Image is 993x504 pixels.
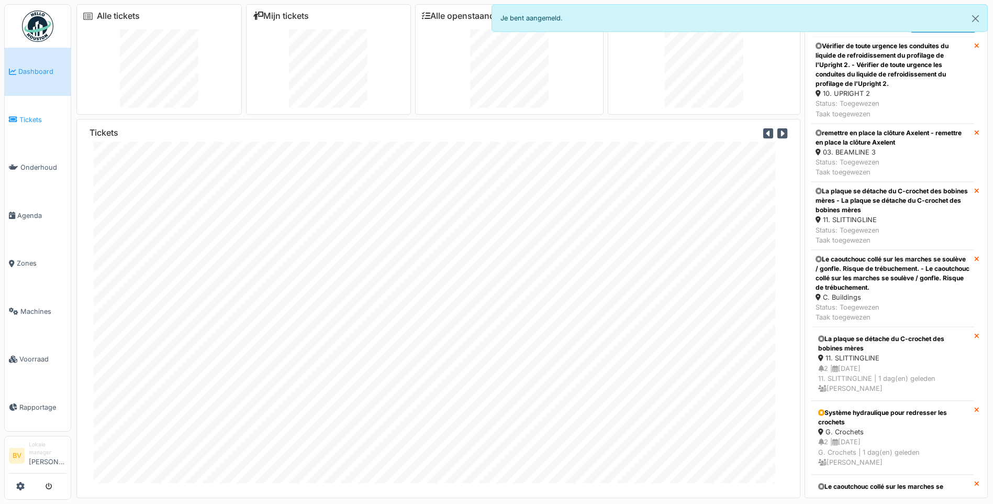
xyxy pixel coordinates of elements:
div: Vérifier de toute urgence les conduites du liquide de refroidissement du profilage de l'Upright 2... [816,41,970,89]
a: Dashboard [5,48,71,96]
a: Mijn tickets [253,11,309,21]
a: Vérifier de toute urgence les conduites du liquide de refroidissement du profilage de l'Upright 2... [811,37,974,124]
div: remettre en place la clôture Axelent - remettre en place la clôture Axelent [816,128,970,147]
img: Badge_color-CXgf-gQk.svg [22,10,53,42]
a: Onderhoud [5,144,71,192]
div: 10. UPRIGHT 2 [816,89,970,98]
span: Tickets [19,115,66,125]
div: Status: Toegewezen Taak toegewezen [816,302,970,322]
div: La plaque se détache du C-crochet des bobines mères - La plaque se détache du C-crochet des bobin... [816,187,970,215]
div: La plaque se détache du C-crochet des bobines mères [818,334,967,353]
a: BV Lokale manager[PERSON_NAME] [9,441,66,474]
div: Système hydraulique pour redresser les crochets [818,408,967,427]
a: Alle openstaande taken [422,11,523,21]
a: Alle tickets [97,11,140,21]
div: C. Buildings [816,292,970,302]
a: remettre en place la clôture Axelent - remettre en place la clôture Axelent 03. BEAMLINE 3 Status... [811,124,974,182]
div: G. Crochets [818,427,967,437]
span: Agenda [17,211,66,221]
span: Voorraad [19,354,66,364]
h6: Tickets [90,128,118,138]
div: 2 | [DATE] 11. SLITTINGLINE | 1 dag(en) geleden [PERSON_NAME] [818,364,967,394]
div: 11. SLITTINGLINE [816,215,970,225]
a: Le caoutchouc collé sur les marches se soulève / gonfle. Risque de trébuchement. - Le caoutchouc ... [811,250,974,327]
a: Agenda [5,192,71,240]
a: La plaque se détache du C-crochet des bobines mères - La plaque se détache du C-crochet des bobin... [811,182,974,250]
div: Le caoutchouc collé sur les marches se soulève / gonfle. Risque de trébuchement. - Le caoutchouc ... [816,255,970,292]
a: La plaque se détache du C-crochet des bobines mères 11. SLITTINGLINE 2 |[DATE]11. SLITTINGLINE | ... [811,327,974,401]
a: Voorraad [5,335,71,384]
div: 11. SLITTINGLINE [818,353,967,363]
div: Status: Toegewezen Taak toegewezen [816,225,970,245]
a: Système hydraulique pour redresser les crochets G. Crochets 2 |[DATE]G. Crochets | 1 dag(en) gele... [811,401,974,475]
div: Status: Toegewezen Taak toegewezen [816,98,970,118]
button: Close [964,5,987,32]
span: Rapportage [19,402,66,412]
a: Zones [5,239,71,288]
div: Je bent aangemeld. [492,4,988,32]
span: Onderhoud [20,162,66,172]
a: Tickets [5,96,71,144]
span: Zones [17,258,66,268]
a: Machines [5,288,71,336]
div: 03. BEAMLINE 3 [816,147,970,157]
div: Lokale manager [29,441,66,457]
span: Machines [20,306,66,316]
div: Le caoutchouc collé sur les marches se soulève / gonfle. Risque de trébuchement. [818,482,967,501]
li: [PERSON_NAME] [29,441,66,471]
a: Rapportage [5,384,71,432]
div: Status: Toegewezen Taak toegewezen [816,157,970,177]
div: 2 | [DATE] G. Crochets | 1 dag(en) geleden [PERSON_NAME] [818,437,967,467]
span: Dashboard [18,67,66,76]
li: BV [9,448,25,464]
